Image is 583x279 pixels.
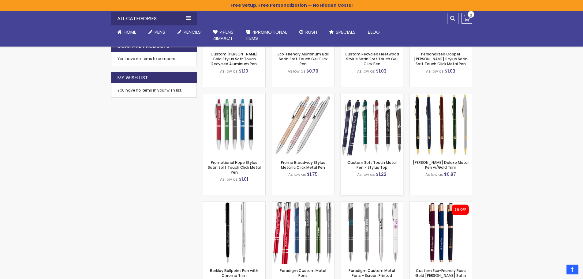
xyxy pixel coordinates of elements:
img: Paradigm Plus Custom Metal Pens [272,202,334,264]
span: $0.79 [306,68,318,74]
span: $0.87 [444,171,456,177]
span: $1.10 [239,68,248,74]
span: 0 [470,12,472,18]
strong: Compare Products [117,43,169,50]
a: Berkley Ballpoint Pen with Chrome Trim [210,268,258,278]
span: $1.03 [376,68,387,74]
a: Cooper Deluxe Metal Pen w/Gold Trim [410,93,472,98]
span: Blog [368,29,380,35]
a: Personalized Copper [PERSON_NAME] Stylus Satin Soft Touch Click Metal Pen [414,51,468,66]
a: Paradigm Custom Metal Pens - Screen Printed [349,268,395,278]
a: 4Pens4impact [207,25,240,45]
span: Rush [305,29,317,35]
img: Custom Soft Touch Metal Pen - Stylus Top [341,93,403,156]
span: Home [124,29,136,35]
img: Paradigm Custom Metal Pens - Screen Printed [341,202,403,264]
a: Promotional Hope Stylus Satin Soft Touch Click Metal Pen [208,160,261,175]
span: $1.75 [307,171,318,177]
span: As low as [426,69,444,74]
a: Paradigm Plus Custom Metal Pens [272,201,334,206]
a: Pencils [171,25,207,39]
span: Specials [336,29,356,35]
span: 4PROMOTIONAL ITEMS [246,29,287,41]
a: Pens [142,25,171,39]
a: Paradigm Custom Metal Pens [280,268,326,278]
a: Eco-Friendly Aluminum Bali Satin Soft Touch Gel Click Pen [278,51,329,66]
span: As low as [425,172,443,177]
a: Custom Soft Touch Metal Pen - Stylus Top [347,160,397,170]
span: As low as [220,177,238,182]
a: [PERSON_NAME] Deluxe Metal Pen w/Gold Trim [413,160,469,170]
a: Custom Eco-Friendly Rose Gold Earl Satin Soft Touch Gel Pen [410,201,472,206]
img: Custom Eco-Friendly Rose Gold Earl Satin Soft Touch Gel Pen [410,202,472,264]
strong: My Wish List [117,74,148,81]
img: Promo Broadway Stylus Metallic Click Metal Pen [272,93,334,156]
div: 5% OFF [455,208,466,212]
a: Custom Soft Touch Metal Pen - Stylus Top [341,93,403,98]
span: As low as [288,172,306,177]
div: You have no items in your wish list. [118,88,190,93]
a: Berkley Ballpoint Pen with Chrome Trim [203,201,265,206]
a: Paradigm Custom Metal Pens - Screen Printed [341,201,403,206]
span: As low as [357,69,375,74]
a: 0 [462,13,472,24]
span: Pencils [184,29,201,35]
a: Custom [PERSON_NAME] Gold Stylus Soft Touch Recycled Aluminum Pen [211,51,258,66]
a: Promo Broadway Stylus Metallic Click Metal Pen [272,93,334,98]
div: All Categories [111,12,197,25]
a: Home [111,25,142,39]
a: 4PROMOTIONALITEMS [240,25,293,45]
span: $1.22 [376,171,387,177]
span: As low as [357,172,375,177]
a: Rush [293,25,323,39]
div: You have no items to compare. [111,52,197,66]
span: 4Pens 4impact [213,29,234,41]
a: Promotional Hope Stylus Satin Soft Touch Click Metal Pen [203,93,265,98]
a: Promo Broadway Stylus Metallic Click Metal Pen [281,160,325,170]
img: Berkley Ballpoint Pen with Chrome Trim [203,202,265,264]
a: Custom Recycled Fleetwood Stylus Satin Soft Touch Gel Click Pen [345,51,399,66]
iframe: Google Customer Reviews [533,262,583,279]
img: Promotional Hope Stylus Satin Soft Touch Click Metal Pen [203,93,265,156]
a: Specials [323,25,362,39]
span: $1.01 [239,176,248,182]
span: As low as [220,69,238,74]
span: $1.03 [445,68,455,74]
a: Blog [362,25,386,39]
span: As low as [288,69,305,74]
img: Cooper Deluxe Metal Pen w/Gold Trim [410,93,472,156]
span: Pens [155,29,165,35]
